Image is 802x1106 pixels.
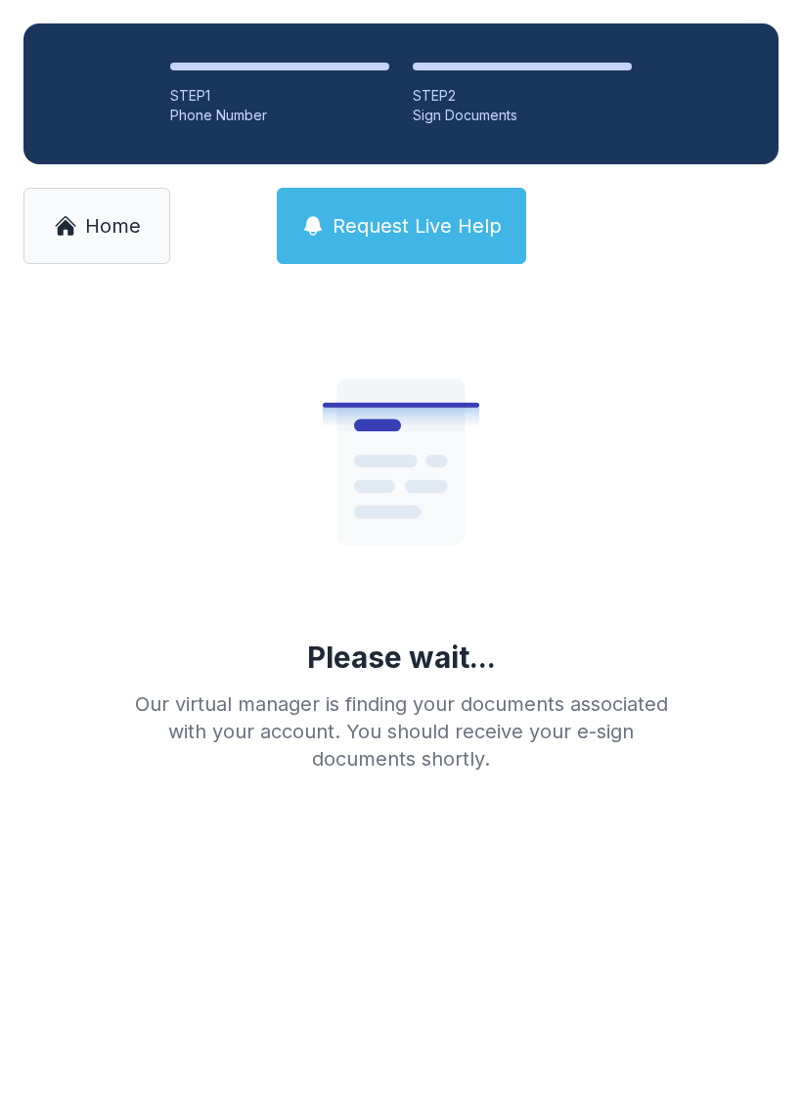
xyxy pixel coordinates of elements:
div: STEP 2 [413,86,632,106]
div: STEP 1 [170,86,389,106]
span: Home [85,212,141,240]
div: Please wait... [307,640,496,675]
span: Request Live Help [333,212,502,240]
div: Sign Documents [413,106,632,125]
div: Phone Number [170,106,389,125]
div: Our virtual manager is finding your documents associated with your account. You should receive yo... [119,690,683,773]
